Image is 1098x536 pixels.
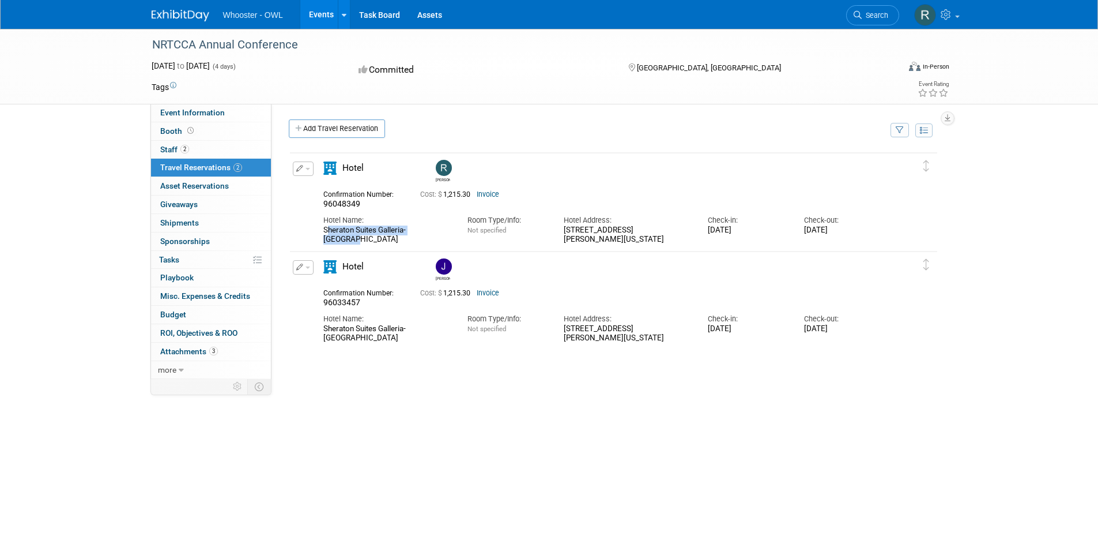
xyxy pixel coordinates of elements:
[160,347,218,356] span: Attachments
[151,214,271,232] a: Shipments
[151,122,271,140] a: Booth
[160,310,186,319] span: Budget
[433,160,453,182] div: Robert Dugan
[148,35,882,55] div: NRTCCA Annual Conference
[914,4,936,26] img: Robert Dugan
[420,190,443,198] span: Cost: $
[160,218,199,227] span: Shipments
[323,162,337,175] i: Hotel
[158,365,176,374] span: more
[323,226,450,245] div: Sheraton Suites Galleria-[GEOGRAPHIC_DATA]
[151,287,271,305] a: Misc. Expenses & Credits
[918,81,949,87] div: Event Rating
[212,63,236,70] span: (4 days)
[152,61,210,70] span: [DATE] [DATE]
[223,10,283,20] span: Whooster - OWL
[846,5,899,25] a: Search
[708,215,787,226] div: Check-in:
[467,314,546,324] div: Room Type/Info:
[420,190,475,198] span: 1,215.30
[151,251,271,269] a: Tasks
[289,119,385,138] a: Add Travel Reservation
[175,61,186,70] span: to
[467,325,506,333] span: Not specified
[233,163,242,172] span: 2
[804,226,883,235] div: [DATE]
[247,379,271,394] td: Toggle Event Tabs
[151,306,271,324] a: Budget
[420,289,475,297] span: 1,215.30
[804,314,883,324] div: Check-out:
[228,379,248,394] td: Personalize Event Tab Strip
[151,343,271,361] a: Attachments3
[323,298,360,307] span: 96033457
[151,159,271,177] a: Travel Reservations2
[160,237,210,246] span: Sponsorships
[831,60,950,77] div: Event Format
[151,196,271,213] a: Giveaways
[160,273,194,282] span: Playbook
[209,347,218,355] span: 3
[923,259,929,271] i: Click and drag to move item
[160,200,198,209] span: Giveaways
[180,145,189,153] span: 2
[152,10,209,21] img: ExhibitDay
[160,291,250,301] span: Misc. Expenses & Credits
[477,289,499,297] a: Invoice
[637,63,781,72] span: [GEOGRAPHIC_DATA], [GEOGRAPHIC_DATA]
[467,226,506,234] span: Not specified
[436,258,452,275] img: James Justus
[151,177,271,195] a: Asset Reservations
[804,324,883,334] div: [DATE]
[160,126,196,136] span: Booth
[564,215,691,226] div: Hotel Address:
[151,104,271,122] a: Event Information
[342,163,364,173] span: Hotel
[160,163,242,172] span: Travel Reservations
[436,160,452,176] img: Robert Dugan
[477,190,499,198] a: Invoice
[323,260,337,273] i: Hotel
[323,199,360,208] span: 96048349
[323,215,450,226] div: Hotel Name:
[323,286,403,298] div: Confirmation Number:
[323,187,403,199] div: Confirmation Number:
[708,314,787,324] div: Check-in:
[564,226,691,245] div: [STREET_ADDRESS][PERSON_NAME][US_STATE]
[922,62,949,71] div: In-Person
[420,289,443,297] span: Cost: $
[433,258,453,281] div: James Justus
[355,60,610,80] div: Committed
[342,261,364,272] span: Hotel
[896,127,904,134] i: Filter by Traveler
[909,62,920,71] img: Format-Inperson.png
[564,314,691,324] div: Hotel Address:
[159,255,179,264] span: Tasks
[923,160,929,172] i: Click and drag to move item
[185,126,196,135] span: Booth not reserved yet
[160,108,225,117] span: Event Information
[151,361,271,379] a: more
[151,269,271,287] a: Playbook
[323,324,450,344] div: Sheraton Suites Galleria-[GEOGRAPHIC_DATA]
[436,275,450,281] div: James Justus
[564,324,691,344] div: [STREET_ADDRESS][PERSON_NAME][US_STATE]
[160,328,237,338] span: ROI, Objectives & ROO
[467,215,546,226] div: Room Type/Info:
[160,145,189,154] span: Staff
[804,215,883,226] div: Check-out:
[160,181,229,190] span: Asset Reservations
[151,141,271,159] a: Staff2
[323,314,450,324] div: Hotel Name:
[151,233,271,250] a: Sponsorships
[152,81,176,93] td: Tags
[436,176,450,182] div: Robert Dugan
[151,324,271,342] a: ROI, Objectives & ROO
[862,11,888,20] span: Search
[708,324,787,334] div: [DATE]
[708,226,787,235] div: [DATE]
